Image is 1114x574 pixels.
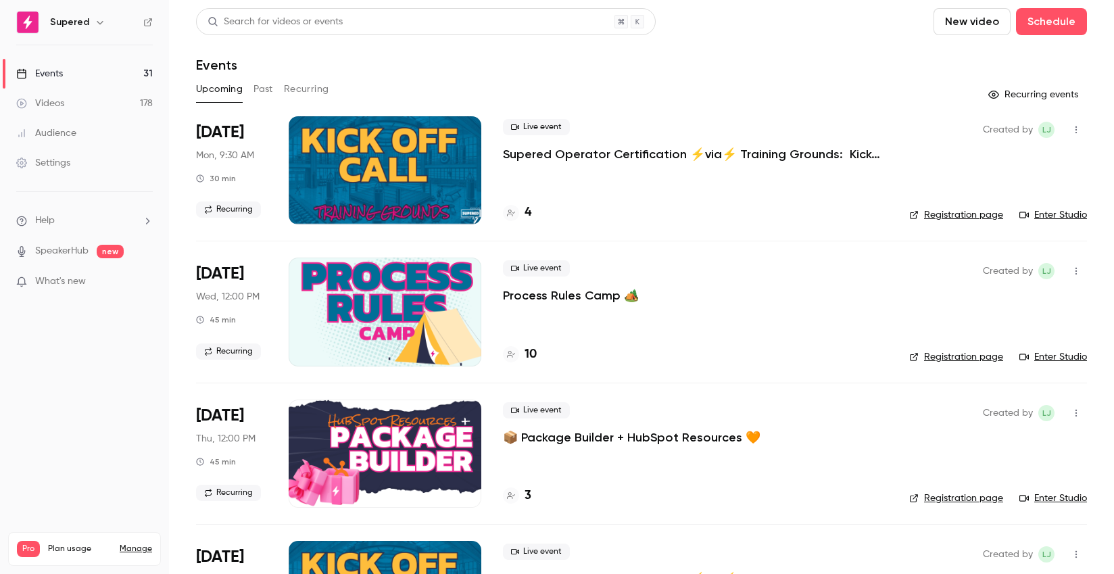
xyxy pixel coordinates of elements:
a: Manage [120,544,152,554]
button: Recurring events [982,84,1087,105]
span: Thu, 12:00 PM [196,432,256,446]
div: Settings [16,156,70,170]
span: Created by [983,122,1033,138]
span: Live event [503,119,570,135]
span: Recurring [196,201,261,218]
span: LJ [1042,263,1051,279]
span: LJ [1042,405,1051,421]
span: Pro [17,541,40,557]
div: Sep 22 Mon, 9:30 AM (America/New York) [196,116,267,224]
span: [DATE] [196,405,244,427]
span: Live event [503,260,570,277]
span: LJ [1042,122,1051,138]
span: Help [35,214,55,228]
a: Enter Studio [1019,350,1087,364]
h4: 3 [525,487,531,505]
span: Lindsay John [1038,546,1055,563]
span: Live event [503,402,570,418]
div: Search for videos or events [208,15,343,29]
a: Registration page [909,208,1003,222]
button: Upcoming [196,78,243,100]
span: Wed, 12:00 PM [196,290,260,304]
a: Registration page [909,492,1003,505]
span: Recurring [196,343,261,360]
li: help-dropdown-opener [16,214,153,228]
span: Created by [983,263,1033,279]
a: Process Rules Camp 🏕️ [503,287,639,304]
span: LJ [1042,546,1051,563]
div: Sep 24 Wed, 12:00 PM (America/New York) [196,258,267,366]
div: Events [16,67,63,80]
span: Created by [983,546,1033,563]
h1: Events [196,57,237,73]
span: Created by [983,405,1033,421]
span: Lindsay John [1038,405,1055,421]
a: 📦 Package Builder + HubSpot Resources 🧡 [503,429,760,446]
div: 45 min [196,314,236,325]
span: Lindsay John [1038,263,1055,279]
span: Live event [503,544,570,560]
h4: 10 [525,345,537,364]
div: 30 min [196,173,236,184]
span: Plan usage [48,544,112,554]
div: Audience [16,126,76,140]
span: [DATE] [196,263,244,285]
button: Schedule [1016,8,1087,35]
a: Supered Operator Certification ⚡️via⚡️ Training Grounds: Kickoff Call [503,146,888,162]
img: Supered [17,11,39,33]
span: Mon, 9:30 AM [196,149,254,162]
h4: 4 [525,204,531,222]
button: New video [934,8,1011,35]
a: SpeakerHub [35,244,89,258]
iframe: Noticeable Trigger [137,276,153,288]
span: What's new [35,274,86,289]
a: Enter Studio [1019,492,1087,505]
div: Videos [16,97,64,110]
a: 3 [503,487,531,505]
h6: Supered [50,16,89,29]
button: Recurring [284,78,329,100]
a: Registration page [909,350,1003,364]
span: Recurring [196,485,261,501]
span: [DATE] [196,546,244,568]
div: 45 min [196,456,236,467]
span: [DATE] [196,122,244,143]
a: 10 [503,345,537,364]
a: Enter Studio [1019,208,1087,222]
a: 4 [503,204,531,222]
button: Past [253,78,273,100]
span: new [97,245,124,258]
div: Sep 25 Thu, 12:00 PM (America/New York) [196,400,267,508]
span: Lindsay John [1038,122,1055,138]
